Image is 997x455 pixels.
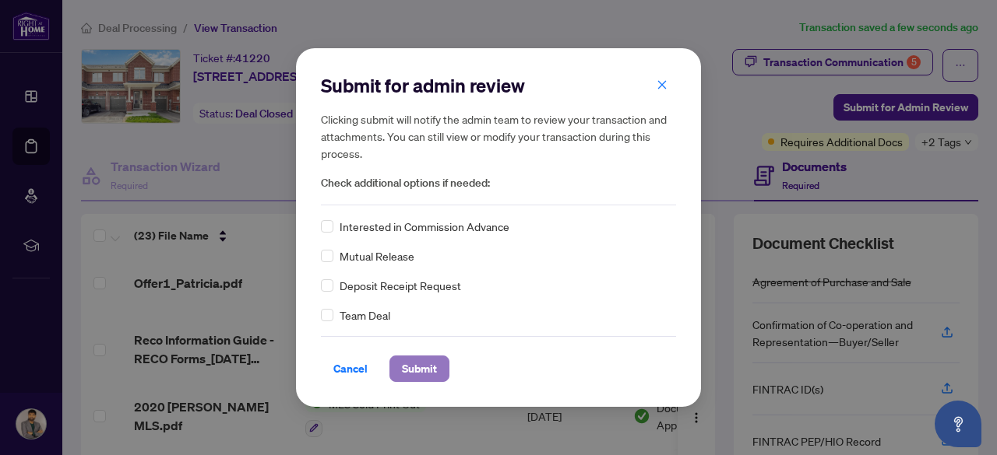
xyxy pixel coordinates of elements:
[389,355,449,382] button: Submit
[321,110,676,162] h5: Clicking submit will notify the admin team to review your transaction and attachments. You can st...
[402,356,437,381] span: Submit
[321,174,676,192] span: Check additional options if needed:
[340,247,414,264] span: Mutual Release
[340,306,390,324] span: Team Deal
[935,401,981,447] button: Open asap
[321,355,380,382] button: Cancel
[657,79,668,90] span: close
[321,73,676,98] h2: Submit for admin review
[340,277,461,294] span: Deposit Receipt Request
[333,356,368,381] span: Cancel
[340,218,509,235] span: Interested in Commission Advance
